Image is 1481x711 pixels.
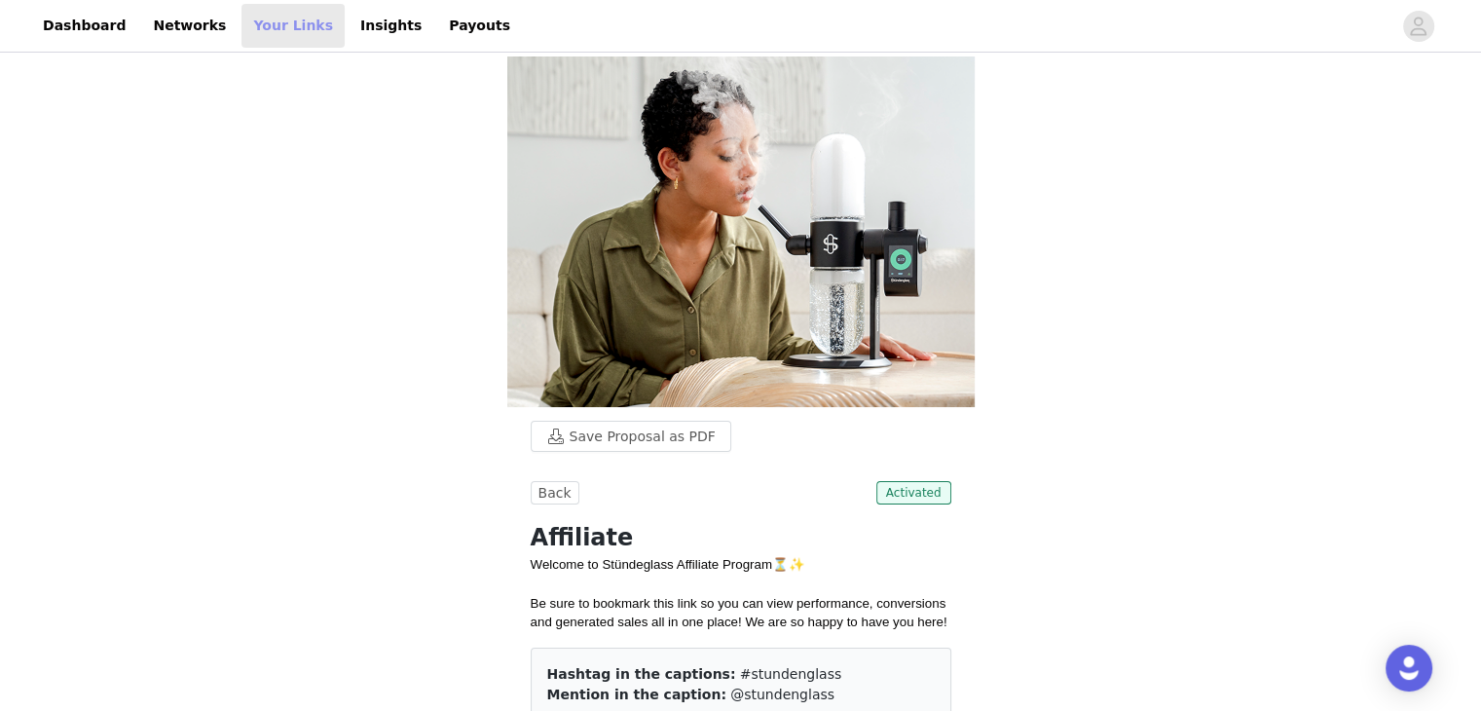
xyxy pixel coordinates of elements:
a: Networks [141,4,238,48]
span: #stundenglass [740,666,842,682]
span: Mention in the caption: [547,687,726,702]
div: Open Intercom Messenger [1386,645,1432,692]
a: Insights [349,4,433,48]
a: Dashboard [31,4,137,48]
button: Back [531,481,579,505]
span: Activated [876,481,951,505]
h1: Affiliate [531,520,951,555]
span: Be sure to bookmark this link so you can view performance, conversions and generated sales all in... [531,596,947,630]
span: Hashtag in the captions: [547,666,736,682]
span: @stundenglass [730,687,834,702]
a: Your Links [241,4,345,48]
span: Welcome to Stündeglass Affiliate Program⏳✨ [531,557,805,572]
a: Payouts [437,4,522,48]
button: Save Proposal as PDF [531,421,731,452]
div: avatar [1409,11,1427,42]
img: campaign image [507,56,975,407]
